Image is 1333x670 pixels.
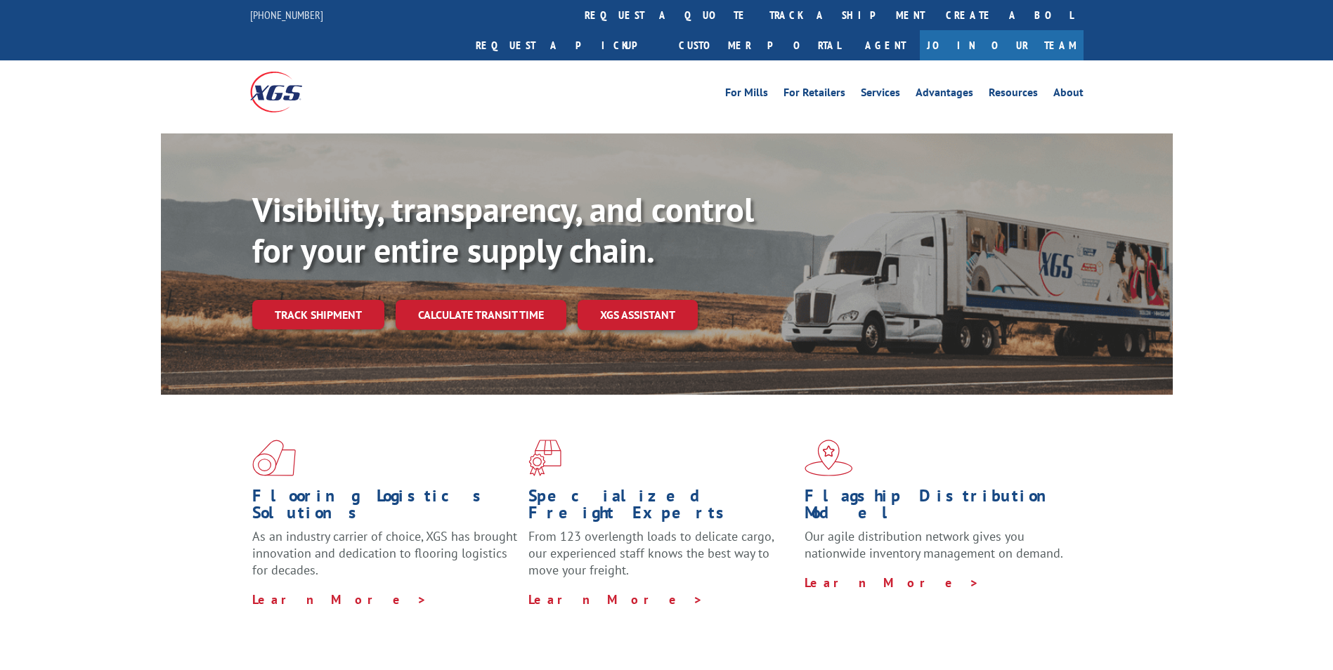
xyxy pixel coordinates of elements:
span: Our agile distribution network gives you nationwide inventory management on demand. [805,528,1063,561]
img: xgs-icon-total-supply-chain-intelligence-red [252,440,296,476]
span: As an industry carrier of choice, XGS has brought innovation and dedication to flooring logistics... [252,528,517,578]
a: [PHONE_NUMBER] [250,8,323,22]
b: Visibility, transparency, and control for your entire supply chain. [252,188,754,272]
a: Advantages [916,87,973,103]
a: Track shipment [252,300,384,329]
a: For Mills [725,87,768,103]
a: Learn More > [805,574,980,591]
h1: Specialized Freight Experts [528,487,794,528]
a: Services [861,87,900,103]
a: Learn More > [252,591,427,607]
h1: Flooring Logistics Solutions [252,487,518,528]
img: xgs-icon-focused-on-flooring-red [528,440,561,476]
p: From 123 overlength loads to delicate cargo, our experienced staff knows the best way to move you... [528,528,794,591]
a: For Retailers [783,87,845,103]
img: xgs-icon-flagship-distribution-model-red [805,440,853,476]
a: About [1053,87,1084,103]
h1: Flagship Distribution Model [805,487,1070,528]
a: Resources [989,87,1038,103]
a: Calculate transit time [396,300,566,330]
a: Join Our Team [920,30,1084,60]
a: Customer Portal [668,30,851,60]
a: Agent [851,30,920,60]
a: XGS ASSISTANT [578,300,698,330]
a: Learn More > [528,591,703,607]
a: Request a pickup [465,30,668,60]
